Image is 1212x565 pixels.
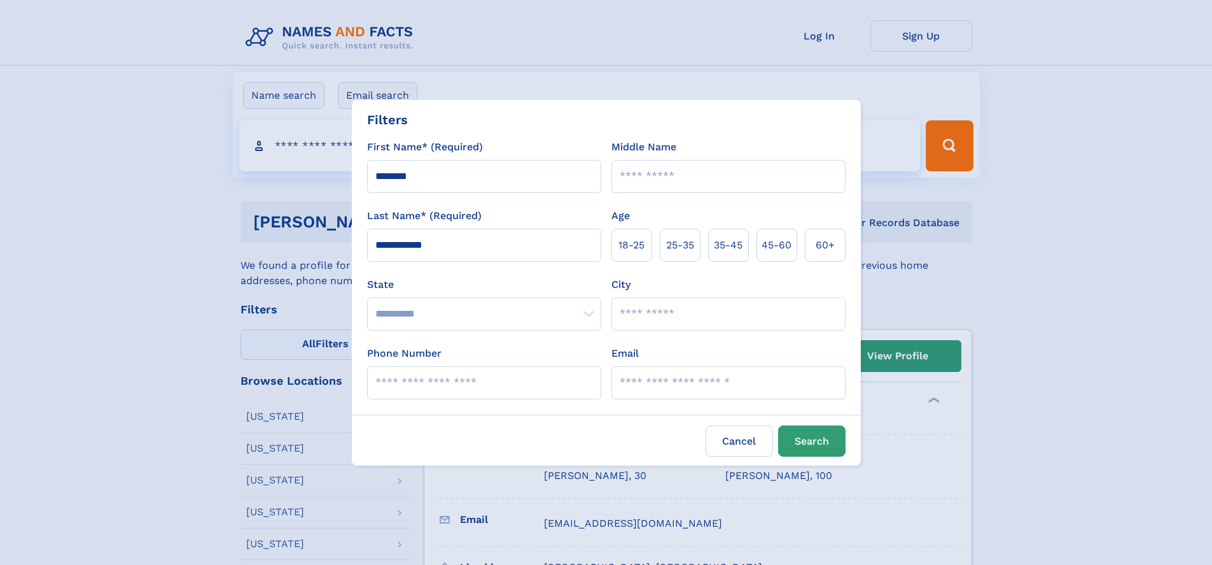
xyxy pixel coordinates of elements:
[762,238,791,253] span: 45‑60
[714,238,742,253] span: 35‑45
[778,426,846,457] button: Search
[611,277,630,292] label: City
[367,110,408,129] div: Filters
[816,238,835,253] span: 60+
[611,208,630,224] label: Age
[618,238,644,253] span: 18‑25
[367,346,442,361] label: Phone Number
[367,139,483,155] label: First Name* (Required)
[367,208,482,224] label: Last Name* (Required)
[666,238,694,253] span: 25‑35
[611,346,639,361] label: Email
[706,426,773,457] label: Cancel
[367,277,601,292] label: State
[611,139,676,155] label: Middle Name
